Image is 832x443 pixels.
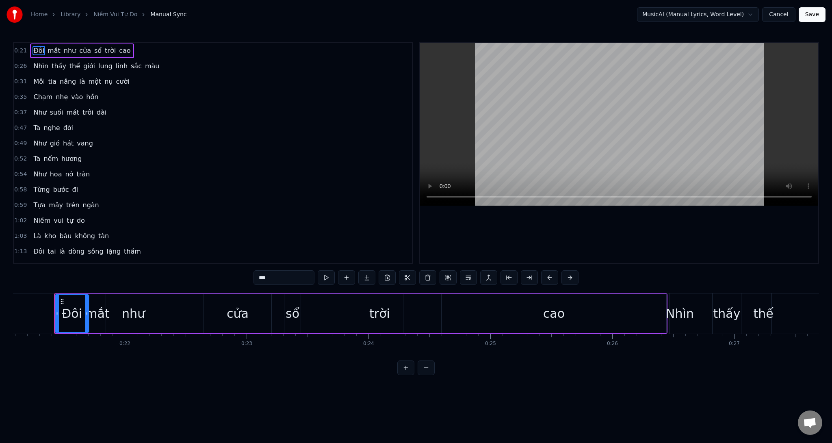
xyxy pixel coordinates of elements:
span: vào [70,92,84,102]
div: 0:23 [241,341,252,347]
span: lặng [106,247,122,256]
span: hồn [85,92,99,102]
img: youka [6,7,23,23]
span: 0:58 [14,186,27,194]
span: đi [71,185,79,194]
span: Là [32,231,42,241]
span: một [88,77,102,86]
div: 0:25 [485,341,496,347]
span: Đôi [32,247,45,256]
span: tai [47,247,57,256]
span: lung [97,61,113,71]
span: nắng [59,77,77,86]
span: như [63,46,77,55]
span: trên [65,200,80,210]
span: thầm [123,247,142,256]
span: tàn [97,231,110,241]
span: hát [62,139,74,148]
span: 0:54 [14,170,27,178]
span: trời [104,46,117,55]
div: 0:24 [363,341,374,347]
span: 0:31 [14,78,27,86]
span: Đôi [32,46,45,55]
span: Mỗi [32,77,45,86]
span: vang [76,139,94,148]
span: báu [58,231,72,241]
span: 0:26 [14,62,27,70]
div: 0:22 [119,341,130,347]
span: trôi [82,108,94,117]
span: vui [53,216,64,225]
span: chim [73,262,90,271]
a: Home [31,11,48,19]
span: Như [32,108,47,117]
span: Ta [32,123,41,132]
span: nhẹ [55,92,69,102]
span: đời [63,123,74,132]
span: tràn [76,169,91,179]
button: Cancel [762,7,795,22]
span: Chạm [32,92,53,102]
span: 0:35 [14,93,27,101]
span: 1:03 [14,232,27,240]
span: tiếng [53,262,71,271]
span: Manual Sync [150,11,186,19]
span: 0:52 [14,155,27,163]
span: 0:21 [14,47,27,55]
span: mát [65,108,80,117]
div: mắt [85,304,109,323]
div: trời [369,304,390,323]
span: Nhìn [32,61,49,71]
span: tia [48,77,58,86]
div: Đôi [62,304,82,323]
span: sông [87,247,104,256]
a: Library [61,11,80,19]
span: Nghe [32,262,51,271]
span: 0:47 [14,124,27,132]
span: linh [115,61,128,71]
div: thế [753,304,773,323]
span: nghe [43,123,61,132]
div: như [122,304,145,323]
div: Nhìn [666,304,694,323]
span: 1:02 [14,217,27,225]
span: ngàn [82,200,100,210]
span: Niềm [32,216,51,225]
span: cười [115,77,130,86]
span: cao [118,46,131,55]
span: tự [66,216,74,225]
div: cao [543,304,565,323]
span: gió [49,139,61,148]
span: nụ [104,77,113,86]
span: thấy [51,61,67,71]
span: mây [48,200,64,210]
span: nở [64,169,74,179]
span: giới [82,61,96,71]
span: hót [92,262,104,271]
div: 0:26 [607,341,618,347]
span: dài [96,108,107,117]
span: hương [61,154,82,163]
span: 0:37 [14,109,27,117]
span: bước [52,185,70,194]
span: là [58,247,66,256]
span: Ta [32,154,41,163]
span: suối [49,108,64,117]
span: Tựa [32,200,46,210]
div: cửa [227,304,249,323]
div: 0:27 [729,341,740,347]
span: thế [69,61,81,71]
span: là [78,77,86,86]
span: kho [43,231,57,241]
span: sắc [130,61,143,71]
nav: breadcrumb [31,11,187,19]
span: Như [32,139,47,148]
span: 0:59 [14,201,27,209]
div: Open chat [798,410,822,435]
div: sổ [286,304,299,323]
span: cửa [78,46,92,55]
span: màu [144,61,160,71]
span: 1:13 [14,248,27,256]
span: nếm [43,154,59,163]
span: mắt [47,46,61,55]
